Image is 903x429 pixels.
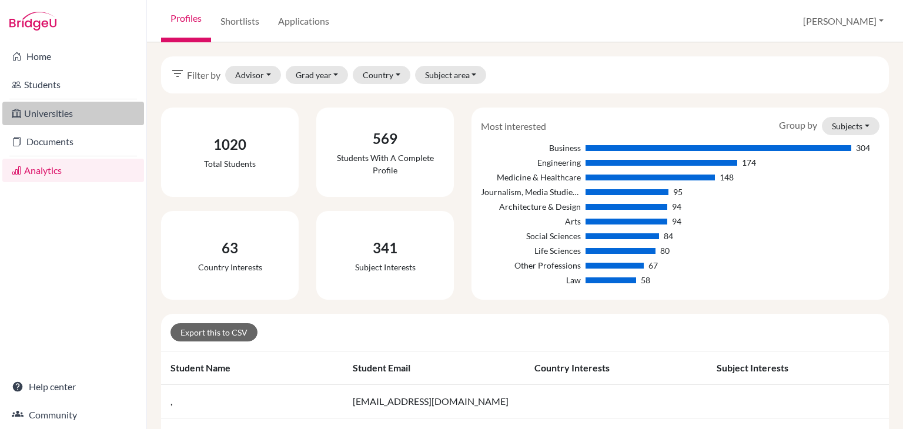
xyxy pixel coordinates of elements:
[770,117,888,135] div: Group by
[798,10,889,32] button: [PERSON_NAME]
[170,66,185,81] i: filter_list
[481,156,580,169] div: Engineering
[2,102,144,125] a: Universities
[2,375,144,398] a: Help center
[187,68,220,82] span: Filter by
[641,274,650,286] div: 58
[225,66,281,84] button: Advisor
[472,119,555,133] div: Most interested
[198,261,262,273] div: Country interests
[170,323,257,341] a: Export this to CSV
[720,171,734,183] div: 148
[161,351,343,385] th: Student name
[204,134,256,155] div: 1020
[415,66,487,84] button: Subject area
[343,385,526,418] td: [EMAIL_ADDRESS][DOMAIN_NAME]
[660,244,670,257] div: 80
[481,186,580,198] div: Journalism, Media Studies & Communication
[2,45,144,68] a: Home
[2,130,144,153] a: Documents
[2,403,144,427] a: Community
[525,351,707,385] th: Country interests
[672,215,681,227] div: 94
[355,261,416,273] div: Subject interests
[9,12,56,31] img: Bridge-U
[481,171,580,183] div: Medicine & Healthcare
[326,152,444,176] div: Students with a complete profile
[198,237,262,259] div: 63
[673,186,683,198] div: 95
[742,156,756,169] div: 174
[355,237,416,259] div: 341
[481,230,580,242] div: Social Sciences
[2,159,144,182] a: Analytics
[481,259,580,272] div: Other Professions
[822,117,879,135] button: Subjects
[353,66,410,84] button: Country
[481,215,580,227] div: Arts
[2,73,144,96] a: Students
[481,142,580,154] div: Business
[648,259,658,272] div: 67
[481,244,580,257] div: Life Sciences
[286,66,349,84] button: Grad year
[326,128,444,149] div: 569
[481,200,580,213] div: Architecture & Design
[707,351,889,385] th: Subject interests
[856,142,870,154] div: 304
[672,200,681,213] div: 94
[161,385,343,418] td: ,
[343,351,526,385] th: Student email
[481,274,580,286] div: Law
[204,157,256,170] div: Total students
[664,230,673,242] div: 84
